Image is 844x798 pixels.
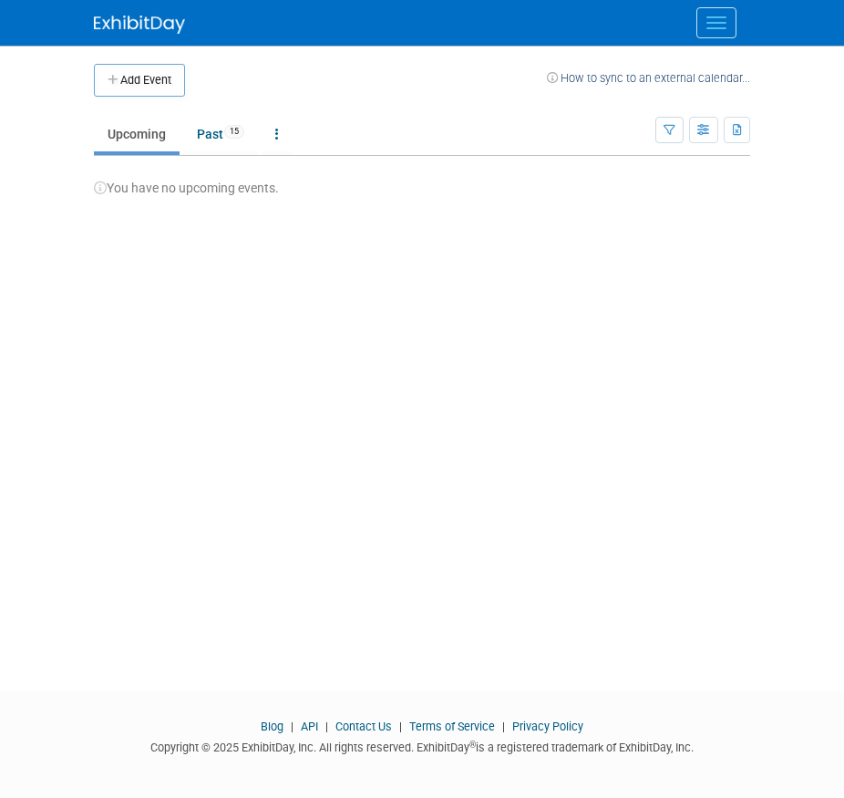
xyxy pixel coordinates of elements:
span: 15 [224,125,244,139]
span: | [286,720,298,733]
div: Copyright © 2025 ExhibitDay, Inc. All rights reserved. ExhibitDay is a registered trademark of Ex... [94,735,750,756]
a: Contact Us [335,720,392,733]
a: Upcoming [94,117,180,151]
a: Terms of Service [409,720,495,733]
img: ExhibitDay [94,16,185,34]
a: API [301,720,318,733]
a: Privacy Policy [512,720,583,733]
a: How to sync to an external calendar... [547,71,750,85]
span: | [498,720,509,733]
a: Past15 [183,117,258,151]
span: | [321,720,333,733]
span: You have no upcoming events. [94,181,279,195]
button: Menu [696,7,736,38]
sup: ® [469,740,476,750]
span: | [395,720,407,733]
button: Add Event [94,64,185,97]
a: Blog [261,720,283,733]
